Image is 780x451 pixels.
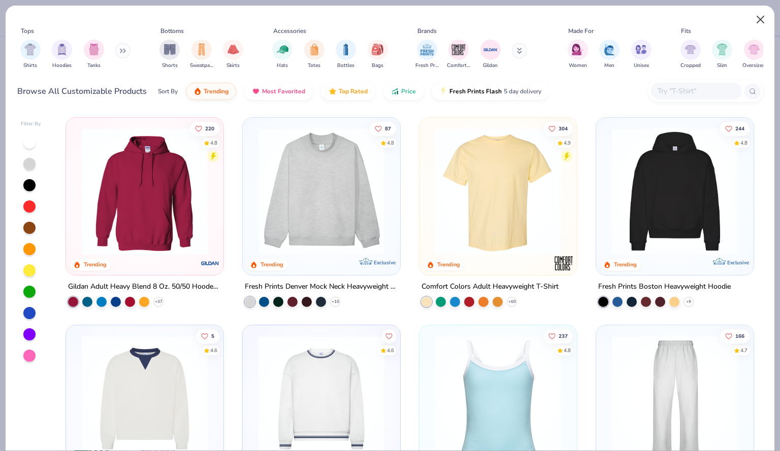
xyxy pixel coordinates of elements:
button: filter button [304,40,324,70]
img: e55d29c3-c55d-459c-bfd9-9b1c499ab3c6 [566,128,703,255]
span: + 10 [332,299,339,305]
button: Most Favorited [244,83,313,100]
img: 91acfc32-fd48-4d6b-bdad-a4c1a30ac3fc [606,128,743,255]
div: filter for Totes [304,40,324,70]
span: 5 day delivery [504,86,541,97]
img: Shirts Image [24,44,36,55]
div: Tops [21,26,34,36]
div: 4.8 [740,139,747,147]
button: filter button [480,40,501,70]
span: + 37 [155,299,162,305]
img: Sweatpants Image [196,44,207,55]
img: Comfort Colors logo [554,253,574,273]
img: Gildan logo [200,253,220,273]
button: Trending [186,83,236,100]
div: Fits [681,26,691,36]
button: filter button [447,40,470,70]
img: Comfort Colors Image [451,42,466,57]
span: 87 [385,126,391,131]
img: 01756b78-01f6-4cc6-8d8a-3c30c1a0c8ac [76,128,213,255]
span: Top Rated [339,87,368,95]
button: filter button [568,40,588,70]
button: filter button [272,40,292,70]
div: Fresh Prints Denver Mock Neck Heavyweight Sweatshirt [245,281,398,293]
button: filter button [680,40,701,70]
div: 4.7 [740,346,747,354]
span: Exclusive [727,259,749,266]
button: Price [383,83,424,100]
div: filter for Tanks [84,40,104,70]
button: filter button [712,40,732,70]
img: Slim Image [717,44,728,55]
div: filter for Men [599,40,620,70]
div: filter for Bags [368,40,388,70]
span: Hats [277,62,288,70]
div: filter for Oversized [742,40,765,70]
div: filter for Bottles [336,40,356,70]
div: Bottoms [160,26,184,36]
span: Slim [717,62,727,70]
img: 029b8af0-80e6-406f-9fdc-fdf898547912 [430,128,567,255]
img: trending.gif [193,87,202,95]
button: Top Rated [321,83,375,100]
span: + 9 [686,299,691,305]
img: Oversized Image [748,44,760,55]
div: filter for Shorts [159,40,180,70]
div: Sort By [158,87,178,96]
div: 4.8 [387,139,394,147]
img: Bags Image [372,44,383,55]
img: Cropped Image [685,44,696,55]
div: 4.6 [387,346,394,354]
div: 4.6 [211,346,218,354]
div: Brands [417,26,437,36]
div: filter for Hats [272,40,292,70]
img: Bottles Image [340,44,351,55]
img: Tanks Image [88,44,100,55]
img: Gildan Image [483,42,498,57]
img: Hoodies Image [56,44,68,55]
div: 4.8 [564,346,571,354]
div: filter for Gildan [480,40,501,70]
div: Accessories [273,26,306,36]
button: filter button [631,40,652,70]
button: Like [543,121,573,135]
span: Shorts [162,62,178,70]
div: filter for Cropped [680,40,701,70]
span: 244 [735,126,744,131]
div: filter for Fresh Prints [415,40,439,70]
button: Close [751,10,770,29]
div: filter for Slim [712,40,732,70]
div: filter for Sweatpants [190,40,213,70]
span: Comfort Colors [447,62,470,70]
div: filter for Hoodies [52,40,72,70]
span: Shirts [23,62,37,70]
div: filter for Shirts [20,40,41,70]
span: Most Favorited [262,87,305,95]
span: 5 [212,333,215,338]
span: 220 [206,126,215,131]
img: TopRated.gif [329,87,337,95]
button: filter button [20,40,41,70]
span: Gildan [483,62,498,70]
button: filter button [599,40,620,70]
span: Hoodies [52,62,72,70]
div: filter for Skirts [223,40,243,70]
button: filter button [84,40,104,70]
button: filter button [742,40,765,70]
div: filter for Women [568,40,588,70]
button: filter button [159,40,180,70]
img: Fresh Prints Image [419,42,435,57]
img: Women Image [572,44,583,55]
span: Bags [372,62,383,70]
input: Try "T-Shirt" [657,85,735,97]
div: 4.9 [564,139,571,147]
div: 4.8 [211,139,218,147]
span: Women [569,62,587,70]
span: Cropped [680,62,701,70]
button: Like [720,329,750,343]
div: filter for Unisex [631,40,652,70]
span: Price [401,87,416,95]
button: filter button [415,40,439,70]
img: Totes Image [309,44,320,55]
button: Like [370,121,396,135]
